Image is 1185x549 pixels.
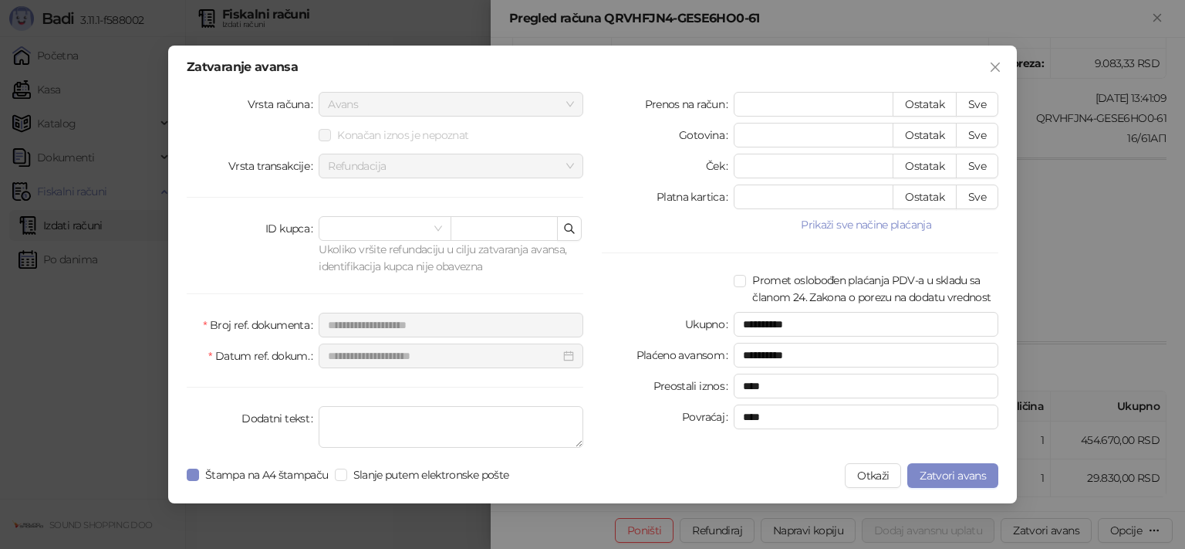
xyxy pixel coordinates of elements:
[956,92,998,117] button: Sve
[228,154,319,178] label: Vrsta transakcije
[653,374,734,398] label: Preostali iznos
[203,313,319,337] label: Broj ref. dokumenta
[679,123,734,147] label: Gotovina
[893,92,957,117] button: Ostatak
[746,272,998,306] span: Promet oslobođen plaćanja PDV-a u skladu sa članom 24. Zakona o porezu na dodatu vrednost
[685,312,734,337] label: Ukupno
[989,61,1001,73] span: close
[956,185,998,209] button: Sve
[956,123,998,147] button: Sve
[328,154,574,178] span: Refundacija
[241,406,319,431] label: Dodatni tekst
[187,61,998,73] div: Zatvaranje avansa
[893,154,957,178] button: Ostatak
[845,463,901,488] button: Otkaži
[248,92,319,117] label: Vrsta računa
[682,405,734,429] label: Povraćaj
[319,313,583,337] input: Broj ref. dokumenta
[920,469,986,483] span: Zatvori avans
[636,343,734,368] label: Plaćeno avansom
[319,406,583,448] textarea: Dodatni tekst
[347,466,515,483] span: Slanje putem elektronske pošte
[907,463,998,488] button: Zatvori avans
[208,344,319,368] label: Datum ref. dokum.
[199,466,335,483] span: Štampa na A4 štampaču
[893,185,957,209] button: Ostatak
[956,154,998,178] button: Sve
[893,123,957,147] button: Ostatak
[706,154,734,178] label: Ček
[657,185,734,209] label: Platna kartica
[645,92,734,117] label: Prenos na račun
[319,241,583,275] div: Ukoliko vršite refundaciju u cilju zatvaranja avansa, identifikacija kupca nije obavezna
[983,61,1008,73] span: Zatvori
[328,347,560,364] input: Datum ref. dokum.
[328,93,574,116] span: Avans
[983,55,1008,80] button: Close
[331,127,474,144] span: Konačan iznos je nepoznat
[265,216,319,241] label: ID kupca
[734,215,998,234] button: Prikaži sve načine plaćanja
